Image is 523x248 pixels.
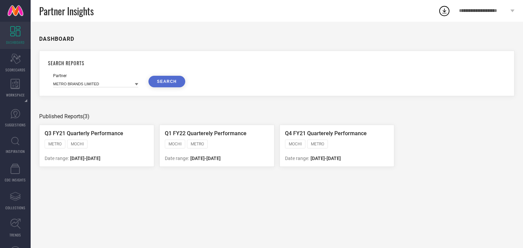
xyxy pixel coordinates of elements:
span: SCORECARDS [5,67,26,72]
span: Q4 FY21 Quarterely Performance [285,130,367,137]
span: INSPIRATION [6,149,25,154]
h1: DASHBOARD [39,36,74,42]
span: Date range: [285,156,309,161]
span: DASHBOARD [6,40,25,45]
div: Partner [53,73,138,78]
h1: SEARCH REPORTS [48,59,506,67]
div: Open download list [438,5,450,17]
span: MOCHI [71,142,84,146]
div: Published Reports (3) [39,113,514,120]
span: Partner Insights [39,4,94,18]
span: SUGGESTIONS [5,122,26,127]
span: METRO [191,142,204,146]
span: CDC INSIGHTS [5,177,26,182]
span: [DATE] - [DATE] [311,156,341,161]
span: METRO [48,142,62,146]
span: Q3 FY21 Quarterly Performance [45,130,123,137]
span: METRO [311,142,324,146]
span: TRENDS [10,232,21,237]
span: [DATE] - [DATE] [190,156,221,161]
span: [DATE] - [DATE] [70,156,100,161]
span: MOCHI [169,142,181,146]
span: Date range: [45,156,69,161]
span: COLLECTIONS [5,205,26,210]
span: WORKSPACE [6,92,25,98]
span: Q1 FY22 Quarterely Performance [165,130,247,137]
button: SEARCH [148,76,185,87]
span: Date range: [165,156,189,161]
span: MOCHI [289,142,302,146]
